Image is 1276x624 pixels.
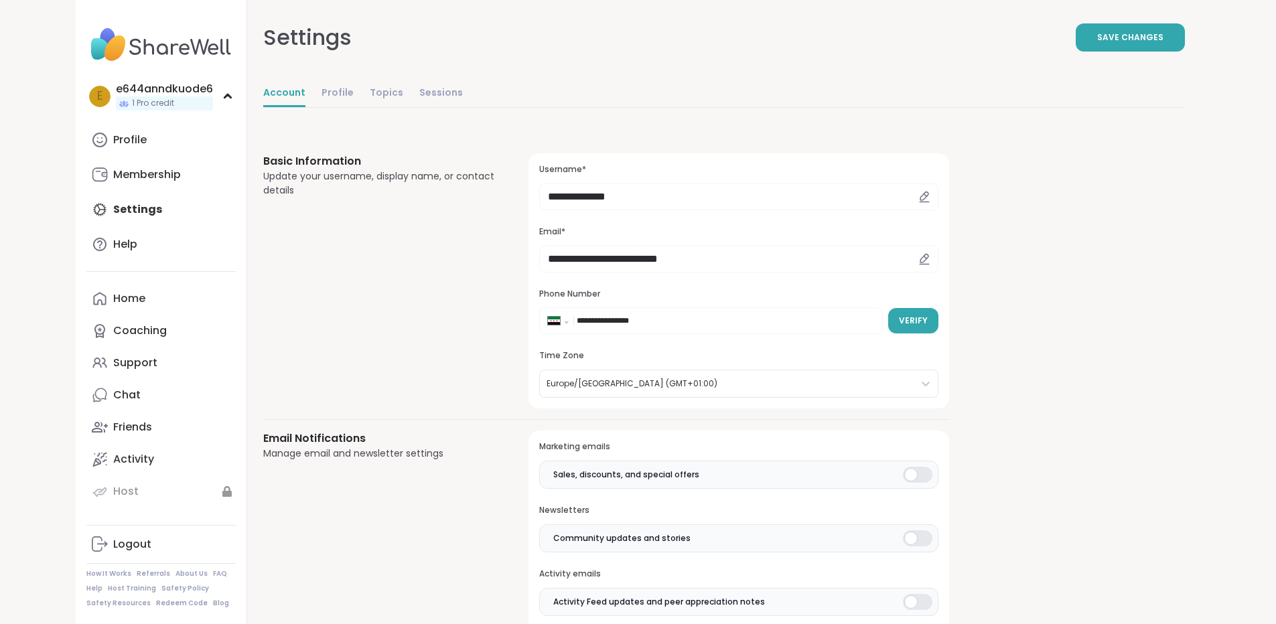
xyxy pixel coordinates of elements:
[213,569,227,578] a: FAQ
[86,569,131,578] a: How It Works
[86,21,236,68] img: ShareWell Nav Logo
[86,599,151,608] a: Safety Resources
[113,291,145,306] div: Home
[132,98,174,109] span: 1 Pro credit
[86,379,236,411] a: Chat
[113,484,139,499] div: Host
[113,237,137,252] div: Help
[553,532,691,544] span: Community updates and stories
[213,599,229,608] a: Blog
[539,441,938,453] h3: Marketing emails
[113,452,154,467] div: Activity
[113,323,167,338] div: Coaching
[539,350,938,362] h3: Time Zone
[263,80,305,107] a: Account
[553,469,699,481] span: Sales, discounts, and special offers
[553,596,765,608] span: Activity Feed updates and peer appreciation notes
[97,88,102,105] span: e
[370,80,403,107] a: Topics
[539,568,938,580] h3: Activity emails
[86,283,236,315] a: Home
[113,356,157,370] div: Support
[86,159,236,191] a: Membership
[86,124,236,156] a: Profile
[113,133,147,147] div: Profile
[86,528,236,560] a: Logout
[116,82,213,96] div: e644anndkuode6
[539,226,938,238] h3: Email*
[113,167,181,182] div: Membership
[86,315,236,347] a: Coaching
[86,411,236,443] a: Friends
[86,584,102,593] a: Help
[899,315,928,327] span: Verify
[263,21,352,54] div: Settings
[888,308,938,333] button: Verify
[113,537,151,552] div: Logout
[1097,31,1163,44] span: Save Changes
[113,420,152,435] div: Friends
[86,475,236,508] a: Host
[263,431,497,447] h3: Email Notifications
[322,80,354,107] a: Profile
[175,569,208,578] a: About Us
[108,584,156,593] a: Host Training
[86,443,236,475] a: Activity
[419,80,463,107] a: Sessions
[263,153,497,169] h3: Basic Information
[539,289,938,300] h3: Phone Number
[86,347,236,379] a: Support
[539,164,938,175] h3: Username*
[263,447,497,461] div: Manage email and newsletter settings
[539,505,938,516] h3: Newsletters
[1076,23,1185,52] button: Save Changes
[156,599,208,608] a: Redeem Code
[113,388,141,402] div: Chat
[86,228,236,260] a: Help
[137,569,170,578] a: Referrals
[161,584,209,593] a: Safety Policy
[263,169,497,198] div: Update your username, display name, or contact details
